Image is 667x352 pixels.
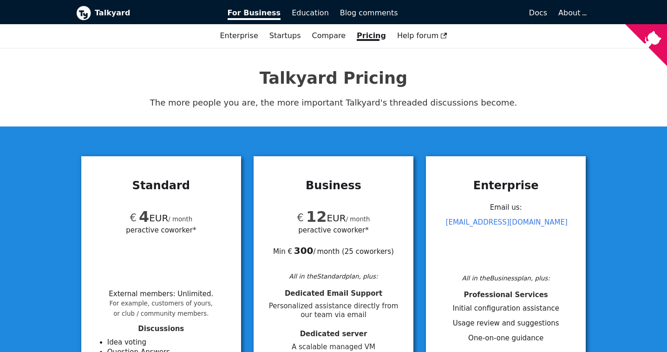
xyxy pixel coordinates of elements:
[130,212,137,224] span: €
[139,208,149,226] span: 4
[265,179,402,193] h3: Business
[265,302,402,319] span: Personalized assistance directly from our team via email
[130,213,168,224] span: EUR
[110,300,213,317] small: For example, customers of yours, or club / community members.
[397,31,447,40] span: Help forum
[437,291,575,299] h4: Professional Services
[446,218,568,226] a: [EMAIL_ADDRESS][DOMAIN_NAME]
[264,28,307,44] a: Startups
[92,179,230,193] h3: Standard
[107,338,230,347] li: Idea voting
[437,179,575,193] h3: Enterprise
[404,5,553,21] a: Docs
[265,271,402,281] div: All in the Standard plan, plus:
[529,8,547,17] span: Docs
[297,213,346,224] span: EUR
[126,225,196,235] span: per active coworker*
[228,8,281,20] span: For Business
[76,68,591,88] h1: Talkyard Pricing
[297,212,304,224] span: €
[294,245,314,256] b: 300
[76,6,215,20] a: Talkyard logoTalkyard
[95,7,215,19] b: Talkyard
[265,235,402,257] div: Min € / month ( 25 coworkers )
[76,96,591,110] p: The more people you are, the more important Talkyard's threaded discussions become.
[286,5,334,21] a: Education
[306,208,327,226] span: 12
[300,330,367,338] span: Dedicated server
[109,290,213,318] li: External members : Unlimited .
[437,333,575,343] li: One-on-one guidance
[351,28,392,44] a: Pricing
[292,8,329,17] span: Education
[312,31,346,40] a: Compare
[76,6,91,20] img: Talkyard logo
[437,200,575,271] div: Email us:
[214,28,263,44] a: Enterprise
[558,8,585,17] a: About
[340,8,398,17] span: Blog comments
[437,319,575,328] li: Usage review and suggestions
[392,28,453,44] a: Help forum
[92,325,230,333] h4: Discussions
[334,5,404,21] a: Blog comments
[222,5,287,21] a: For Business
[265,343,402,352] span: A scalable managed VM
[285,289,382,298] span: Dedicated Email Support
[437,304,575,313] li: Initial configuration assistance
[298,225,368,235] span: per active coworker*
[346,216,370,223] small: / month
[168,216,192,223] small: / month
[437,273,575,283] div: All in the Business plan, plus:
